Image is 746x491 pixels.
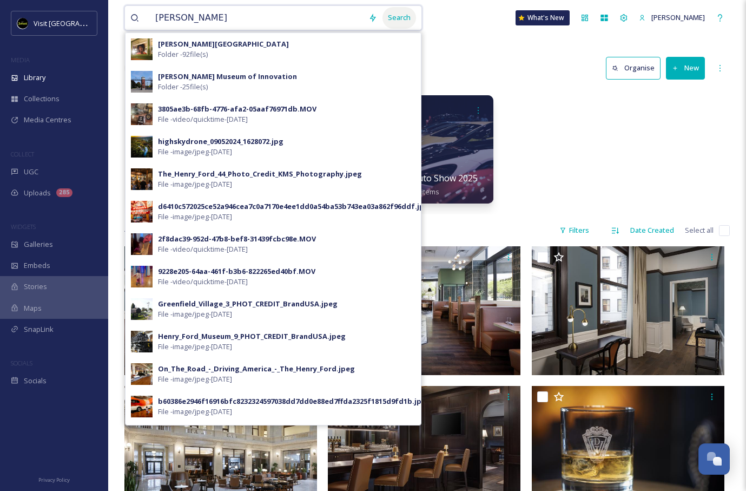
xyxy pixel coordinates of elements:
[158,136,283,147] div: highskydrone_09052024_1628072.jpg
[24,239,53,250] span: Galleries
[11,222,36,231] span: WIDGETS
[34,18,117,28] span: Visit [GEOGRAPHIC_DATA]
[158,277,248,287] span: File - video/quicktime - [DATE]
[24,94,60,104] span: Collections
[24,115,71,125] span: Media Centres
[131,103,153,125] img: f4bc8390-63e6-492d-b66e-46f8ee3aefd5.jpg
[38,473,70,486] a: Privacy Policy
[158,299,338,309] div: Greenfield_Village_3_PHOT_CREDIT_BrandUSA.jpeg
[150,6,363,30] input: Search your library
[158,71,297,81] strong: [PERSON_NAME] Museum of Innovation
[158,104,316,114] div: 3805ae3b-68fb-4776-afa2-05aaf76971db.MOV
[158,82,208,92] span: Folder - 25 file(s)
[11,150,34,158] span: COLLECT
[24,281,47,292] span: Stories
[38,476,70,483] span: Privacy Policy
[131,71,153,93] img: 74bd5a7b-d72e-429b-b2c1-3454a52f2425.jpg
[516,10,570,25] a: What's New
[131,38,153,60] img: c200c68b-bfeb-4792-af8f-1231d479222f.jpg
[11,359,32,367] span: SOCIALS
[625,220,679,241] div: Date Created
[412,173,478,197] a: Auto Show 202584 items
[158,342,232,352] span: File - image/jpeg - [DATE]
[158,212,232,222] span: File - image/jpeg - [DATE]
[131,233,153,255] img: 56baeb63-8533-45c7-b120-a59febbc41ec.jpg
[328,246,520,375] img: autoDTWKDrf.1454745.jpg
[158,179,232,189] span: File - image/jpeg - [DATE]
[382,7,416,28] div: Search
[158,201,429,212] div: d6410c572025ce52a946cea7c0a7170e4ee1dd0a54ba53b743ea03a862f96ddf.jpg
[158,331,346,342] div: Henry_Ford_Museum_9_PHOT_CREDIT_BrandUSA.jpeg
[131,168,153,190] img: d2aa58e0-e8ce-4c41-b192-06ef56076d9e.jpg
[131,396,153,417] img: a4ef9ebc-1e8b-4d03-99e6-d87cdf696a3a.jpg
[124,246,317,375] img: autoDTWKDst.1371501.jpg
[651,12,705,22] span: [PERSON_NAME]
[11,56,30,64] span: MEDIA
[158,244,248,254] span: File - video/quicktime - [DATE]
[158,309,232,319] span: File - image/jpeg - [DATE]
[131,331,153,352] img: 964b3cbf-ffb9-4a31-8b54-d7ef091a22bf.jpg
[158,396,426,407] div: b60386e2946f16916bfc8232324597038dd7dd0e88ed7ffda2325f1815d9fd1b.jpg
[24,188,51,198] span: Uploads
[124,225,150,235] span: 449 file s
[532,246,724,375] img: autoDTWKDst.1369330.jpg
[606,57,661,79] button: Organise
[131,298,153,320] img: 3dcb1f92-dab4-499f-99fc-6af538dde081.jpg
[412,172,478,184] span: Auto Show 2025
[158,407,232,417] span: File - image/jpeg - [DATE]
[698,443,730,475] button: Open Chat
[24,73,45,83] span: Library
[554,220,595,241] div: Filters
[666,57,705,79] button: New
[24,303,42,313] span: Maps
[56,188,72,197] div: 285
[131,266,153,287] img: d3ba6473-1909-4a90-8b35-96f94d91e6ea.jpg
[131,201,153,222] img: 83a2539c-9661-4baf-aeda-fddf628581a7.jpg
[158,364,355,374] div: On_The_Road_-_Driving_America_-_The_Henry_Ford.jpeg
[131,363,153,385] img: 67af6c74-05a0-440b-8494-5ff29e33a8d2.jpg
[17,18,28,29] img: VISIT%20DETROIT%20LOGO%20-%20BLACK%20BACKGROUND.png
[131,136,153,158] img: ef00bf9d-83bc-4ffa-9940-1ac2e5e4e478.jpg
[158,49,208,60] span: Folder - 92 file(s)
[158,147,232,157] span: File - image/jpeg - [DATE]
[412,187,439,197] span: 84 items
[158,169,362,179] div: The_Henry_Ford_44_Photo_Credit_KMS_Photography.jpeg
[158,266,315,277] div: 9228e205-64aa-461f-b3b6-822265ed40bf.MOV
[633,7,710,28] a: [PERSON_NAME]
[24,376,47,386] span: Socials
[158,374,232,384] span: File - image/jpeg - [DATE]
[24,260,50,271] span: Embeds
[158,234,316,244] div: 2f8dac39-952d-47b8-bef8-31439fcbc98e.MOV
[158,39,289,49] strong: [PERSON_NAME][GEOGRAPHIC_DATA]
[24,324,54,335] span: SnapLink
[24,167,38,177] span: UGC
[685,225,714,235] span: Select all
[158,114,248,125] span: File - video/quicktime - [DATE]
[606,57,666,79] a: Organise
